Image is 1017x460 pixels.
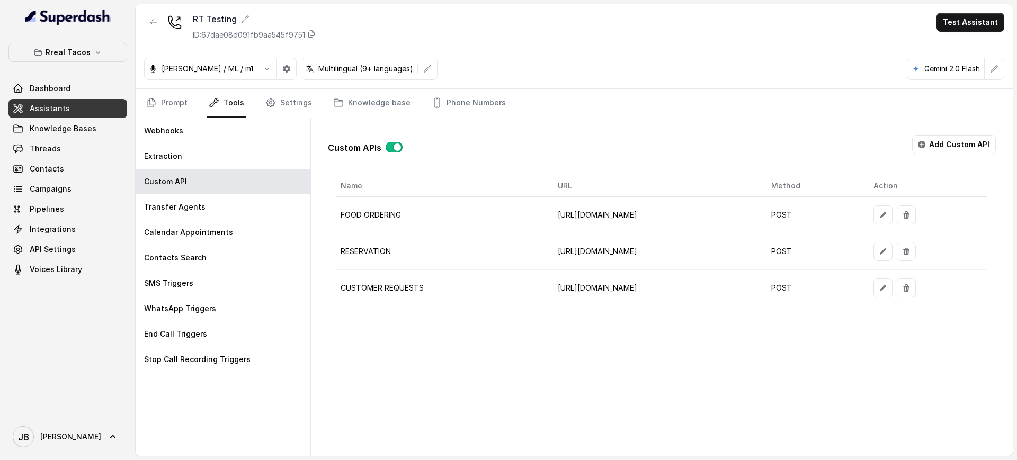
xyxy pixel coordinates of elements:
p: WhatsApp Triggers [144,303,216,314]
button: Rreal Tacos [8,43,127,62]
th: Name [336,175,549,197]
p: End Call Triggers [144,329,207,339]
a: Pipelines [8,200,127,219]
th: URL [549,175,763,197]
a: Knowledge base [331,89,413,118]
p: Webhooks [144,125,183,136]
text: JB [18,431,29,443]
p: Custom API [144,176,187,187]
td: RESERVATION [336,233,549,270]
p: Rreal Tacos [46,46,91,59]
a: Assistants [8,99,127,118]
p: ID: 67dae08d091fb9aa545f9751 [193,30,305,40]
p: [PERSON_NAME] / ML / m1 [162,64,253,74]
span: Voices Library [30,264,82,275]
a: Dashboard [8,79,127,98]
span: API Settings [30,244,76,255]
a: Campaigns [8,179,127,199]
td: [URL][DOMAIN_NAME] [549,197,763,233]
a: Tools [207,89,246,118]
img: light.svg [25,8,111,25]
p: Gemini 2.0 Flash [924,64,980,74]
span: Integrations [30,224,76,234]
span: Threads [30,143,61,154]
p: Extraction [144,151,182,161]
nav: Tabs [144,89,1004,118]
a: Voices Library [8,260,127,279]
p: Calendar Appointments [144,227,233,238]
td: POST [763,270,865,306]
span: Campaigns [30,184,72,194]
p: Multilingual (9+ languages) [318,64,413,74]
span: Knowledge Bases [30,123,96,134]
a: Threads [8,139,127,158]
td: POST [763,233,865,270]
span: [PERSON_NAME] [40,431,101,442]
span: Pipelines [30,204,64,214]
td: [URL][DOMAIN_NAME] [549,233,763,270]
a: Integrations [8,220,127,239]
a: API Settings [8,240,127,259]
p: Contacts Search [144,252,207,263]
a: [PERSON_NAME] [8,422,127,452]
p: Transfer Agents [144,202,206,212]
th: Action [865,175,987,197]
span: Dashboard [30,83,70,94]
a: Settings [263,89,314,118]
td: POST [763,197,865,233]
td: CUSTOMER REQUESTS [336,270,549,306]
a: Knowledge Bases [8,119,127,138]
div: RT Testing [193,13,316,25]
p: SMS Triggers [144,278,193,288]
a: Phone Numbers [430,89,508,118]
td: [URL][DOMAIN_NAME] [549,270,763,306]
a: Prompt [144,89,190,118]
button: Test Assistant [936,13,1004,32]
span: Contacts [30,164,64,174]
p: Stop Call Recording Triggers [144,354,251,365]
th: Method [763,175,865,197]
button: Add Custom API [912,135,996,154]
a: Contacts [8,159,127,178]
p: Custom APIs [328,141,381,154]
td: FOOD ORDERING [336,197,549,233]
span: Assistants [30,103,70,114]
svg: google logo [912,65,920,73]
